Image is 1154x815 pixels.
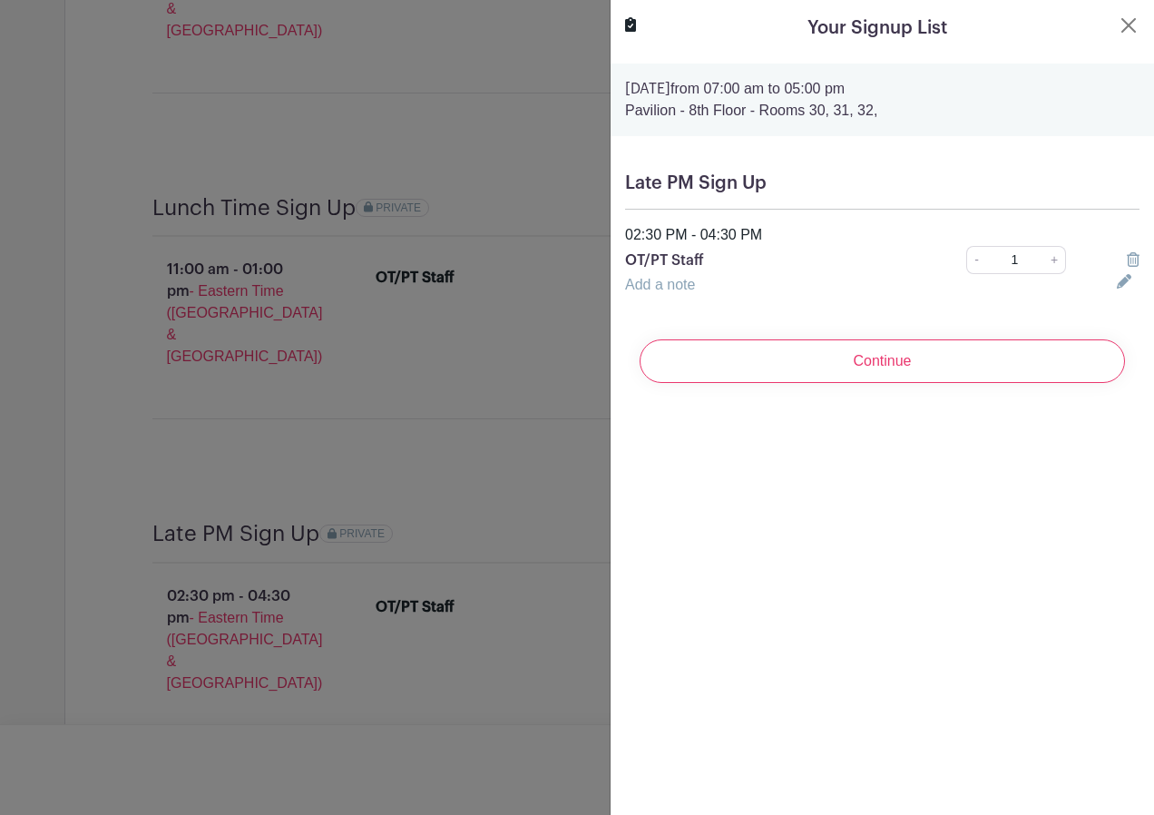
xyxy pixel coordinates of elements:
h5: Late PM Sign Up [625,172,1139,194]
a: Add a note [625,277,695,292]
p: Pavilion - 8th Floor - Rooms 30, 31, 32, [625,100,1139,122]
a: + [1043,246,1066,274]
strong: [DATE] [625,82,670,96]
a: - [966,246,986,274]
button: Close [1118,15,1139,36]
input: Continue [640,339,1125,383]
p: from 07:00 am to 05:00 pm [625,78,1139,100]
div: 02:30 PM - 04:30 PM [614,224,1150,246]
h5: Your Signup List [807,15,947,42]
p: OT/PT Staff [625,250,916,271]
